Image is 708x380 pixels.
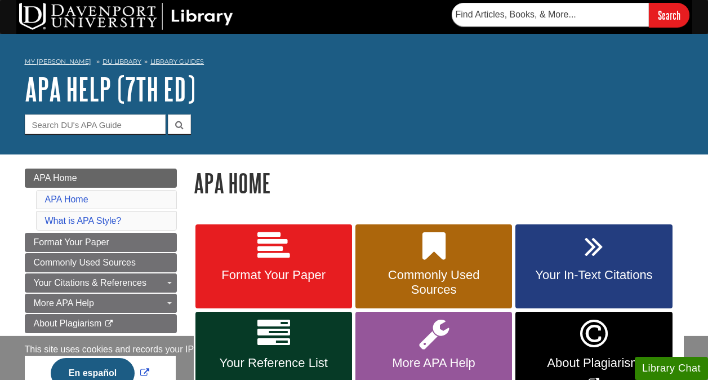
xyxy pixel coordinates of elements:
a: Library Guides [150,58,204,65]
a: APA Home [25,169,177,188]
span: Commonly Used Sources [34,258,136,267]
button: Library Chat [635,357,708,380]
a: Format Your Paper [25,233,177,252]
a: Link opens in new window [48,368,152,378]
input: Search DU's APA Guide [25,114,166,134]
a: Commonly Used Sources [25,253,177,272]
form: Searches DU Library's articles, books, and more [452,3,689,27]
img: DU Library [19,3,233,30]
input: Search [649,3,689,27]
i: This link opens in a new window [104,320,114,328]
a: What is APA Style? [45,216,122,226]
a: DU Library [103,58,141,65]
span: About Plagiarism [524,356,664,370]
span: APA Home [34,173,77,183]
span: Your Citations & References [34,278,146,288]
a: Your In-Text Citations [515,224,672,309]
span: About Plagiarism [34,319,102,328]
a: Format Your Paper [195,224,352,309]
h1: APA Home [194,169,684,197]
a: About Plagiarism [25,314,177,333]
span: Format Your Paper [34,237,109,247]
span: Commonly Used Sources [364,268,504,297]
span: Format Your Paper [204,268,344,282]
span: Your Reference List [204,356,344,370]
a: APA Home [45,195,88,204]
a: My [PERSON_NAME] [25,57,91,67]
a: More APA Help [25,294,177,313]
a: Your Citations & References [25,273,177,293]
a: APA Help (7th Ed) [25,72,195,107]
span: Your In-Text Citations [524,268,664,282]
nav: breadcrumb [25,54,684,72]
a: Commonly Used Sources [355,224,512,309]
span: More APA Help [34,298,94,308]
span: More APA Help [364,356,504,370]
input: Find Articles, Books, & More... [452,3,649,26]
